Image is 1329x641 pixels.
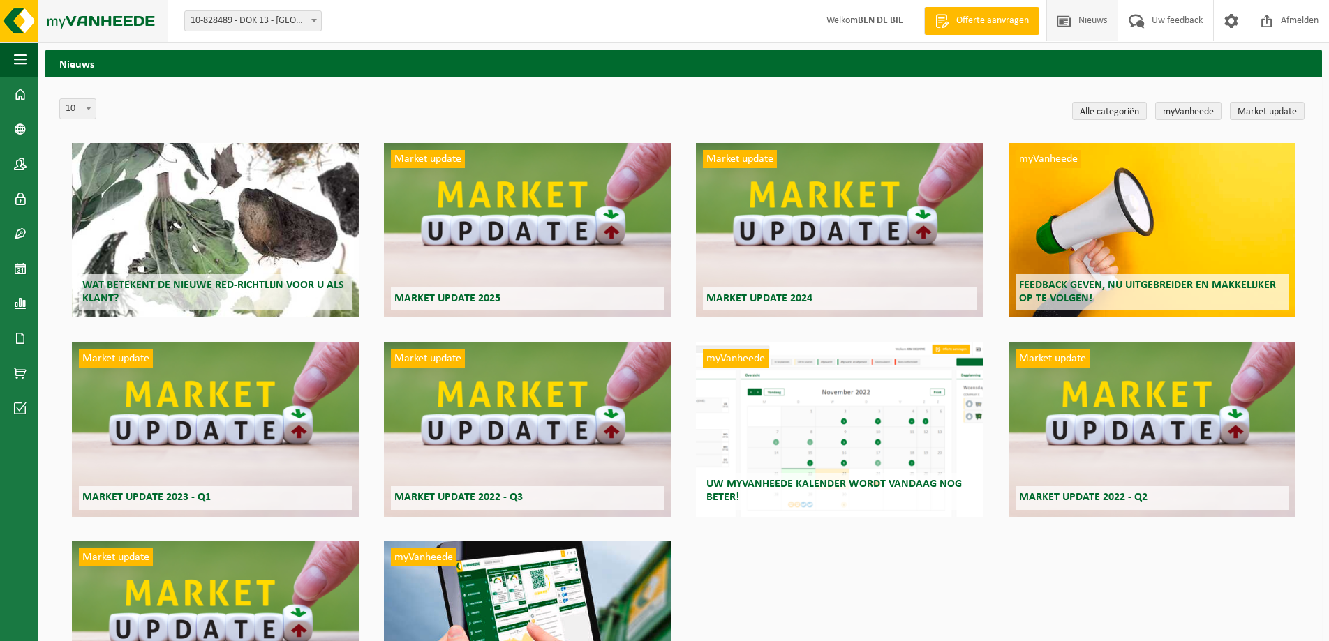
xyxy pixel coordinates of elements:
[1155,102,1222,120] a: myVanheede
[953,14,1032,28] span: Offerte aanvragen
[1019,280,1276,304] span: Feedback geven, nu uitgebreider en makkelijker op te volgen!
[391,150,465,168] span: Market update
[703,150,777,168] span: Market update
[394,492,523,503] span: Market update 2022 - Q3
[1009,342,1295,517] a: Market update Market update 2022 - Q2
[696,342,983,517] a: myVanheede Uw myVanheede kalender wordt vandaag nog beter!
[706,293,812,304] span: Market update 2024
[858,15,903,26] strong: BEN DE BIE
[72,143,359,317] a: Wat betekent de nieuwe RED-richtlijn voor u als klant?
[394,293,500,304] span: Market update 2025
[384,342,671,517] a: Market update Market update 2022 - Q3
[1230,102,1305,120] a: Market update
[391,548,456,566] span: myVanheede
[79,548,153,566] span: Market update
[391,349,465,368] span: Market update
[703,349,769,368] span: myVanheede
[924,7,1039,35] a: Offerte aanvragen
[82,280,344,304] span: Wat betekent de nieuwe RED-richtlijn voor u als klant?
[185,11,321,31] span: 10-828489 - DOK 13 - GENT
[45,50,1322,77] h2: Nieuws
[1072,102,1147,120] a: Alle categoriën
[1009,143,1295,317] a: myVanheede Feedback geven, nu uitgebreider en makkelijker op te volgen!
[706,478,962,503] span: Uw myVanheede kalender wordt vandaag nog beter!
[696,143,983,317] a: Market update Market update 2024
[60,99,96,119] span: 10
[72,342,359,517] a: Market update Market update 2023 - Q1
[79,349,153,368] span: Market update
[1016,150,1081,168] span: myVanheede
[59,98,96,119] span: 10
[1016,349,1090,368] span: Market update
[384,143,671,317] a: Market update Market update 2025
[1019,492,1148,503] span: Market update 2022 - Q2
[82,492,211,503] span: Market update 2023 - Q1
[184,10,322,31] span: 10-828489 - DOK 13 - GENT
